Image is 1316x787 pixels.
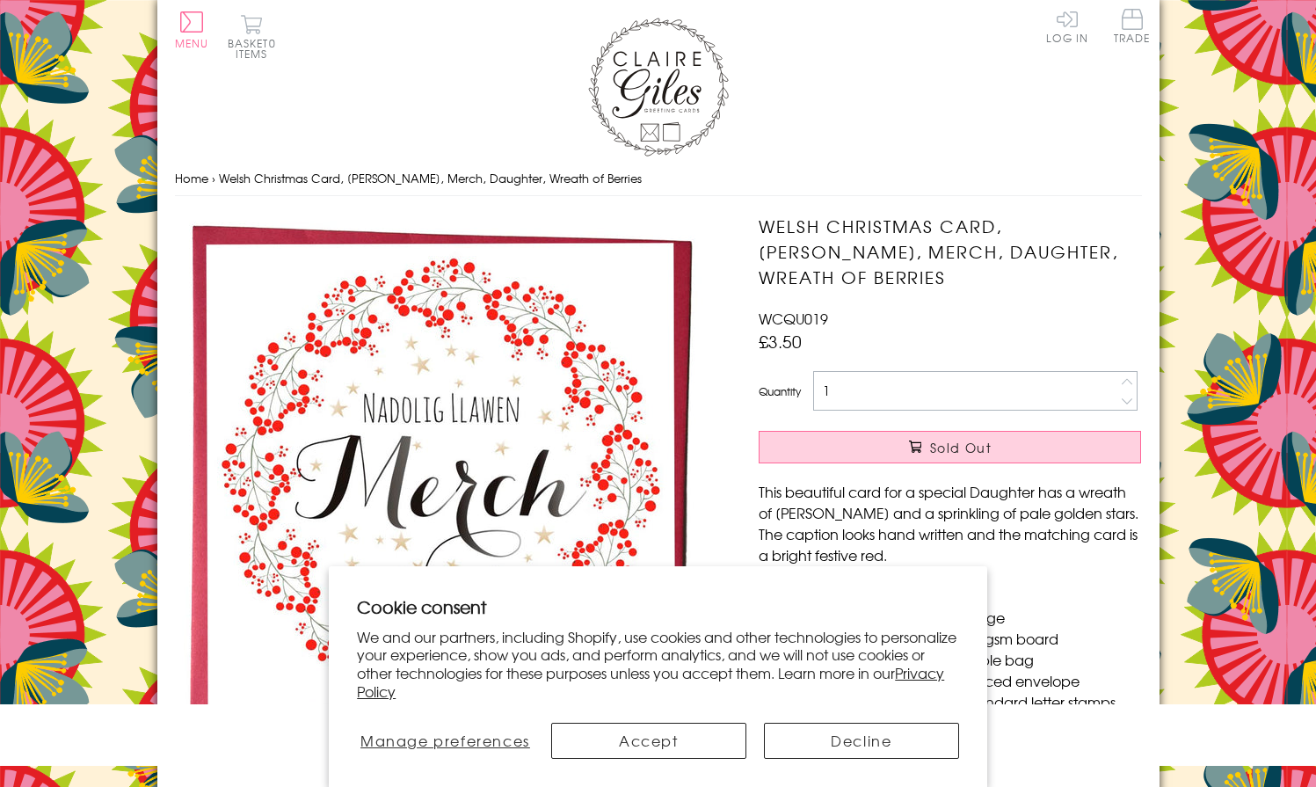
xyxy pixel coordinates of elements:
[759,329,802,353] span: £3.50
[930,439,992,456] span: Sold Out
[360,730,530,751] span: Manage preferences
[212,170,215,186] span: ›
[759,481,1141,565] p: This beautiful card for a special Daughter has a wreath of [PERSON_NAME] and a sprinkling of pale...
[764,723,959,759] button: Decline
[175,170,208,186] a: Home
[175,214,702,741] img: Welsh Christmas Card, Nadolig Llawen, Merch, Daughter, Wreath of Berries
[588,18,729,157] img: Claire Giles Greetings Cards
[759,383,801,399] label: Quantity
[1114,9,1151,43] span: Trade
[357,628,959,701] p: We and our partners, including Shopify, use cookies and other technologies to personalize your ex...
[1114,9,1151,47] a: Trade
[219,170,642,186] span: Welsh Christmas Card, [PERSON_NAME], Merch, Daughter, Wreath of Berries
[759,431,1141,463] button: Sold Out
[1046,9,1088,43] a: Log In
[357,723,533,759] button: Manage preferences
[228,14,276,59] button: Basket0 items
[759,214,1141,289] h1: Welsh Christmas Card, [PERSON_NAME], Merch, Daughter, Wreath of Berries
[175,161,1142,197] nav: breadcrumbs
[175,11,209,48] button: Menu
[759,308,828,329] span: WCQU019
[357,594,959,619] h2: Cookie consent
[236,35,276,62] span: 0 items
[551,723,746,759] button: Accept
[357,662,944,702] a: Privacy Policy
[175,35,209,51] span: Menu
